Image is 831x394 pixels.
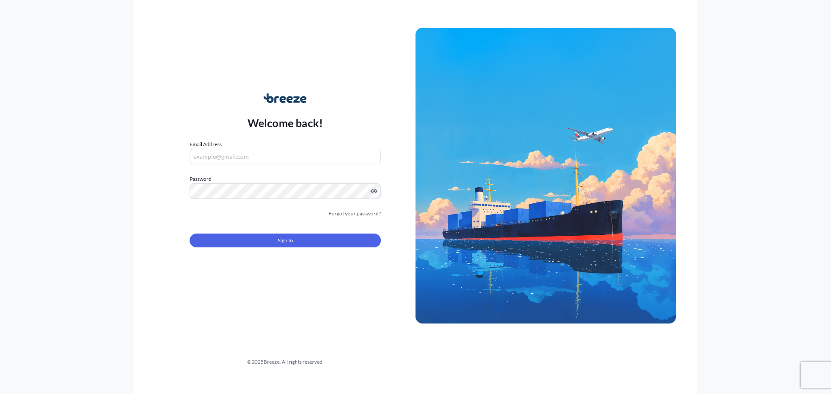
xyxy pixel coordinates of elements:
a: Forgot your password? [329,209,381,218]
label: Password [190,175,381,183]
span: Sign In [278,236,293,245]
button: Sign In [190,234,381,247]
input: example@gmail.com [190,149,381,164]
img: Ship illustration [415,28,676,324]
div: © 2025 Breeze. All rights reserved. [155,358,415,366]
p: Welcome back! [248,116,323,130]
button: Show password [370,188,377,195]
label: Email Address [190,140,222,149]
